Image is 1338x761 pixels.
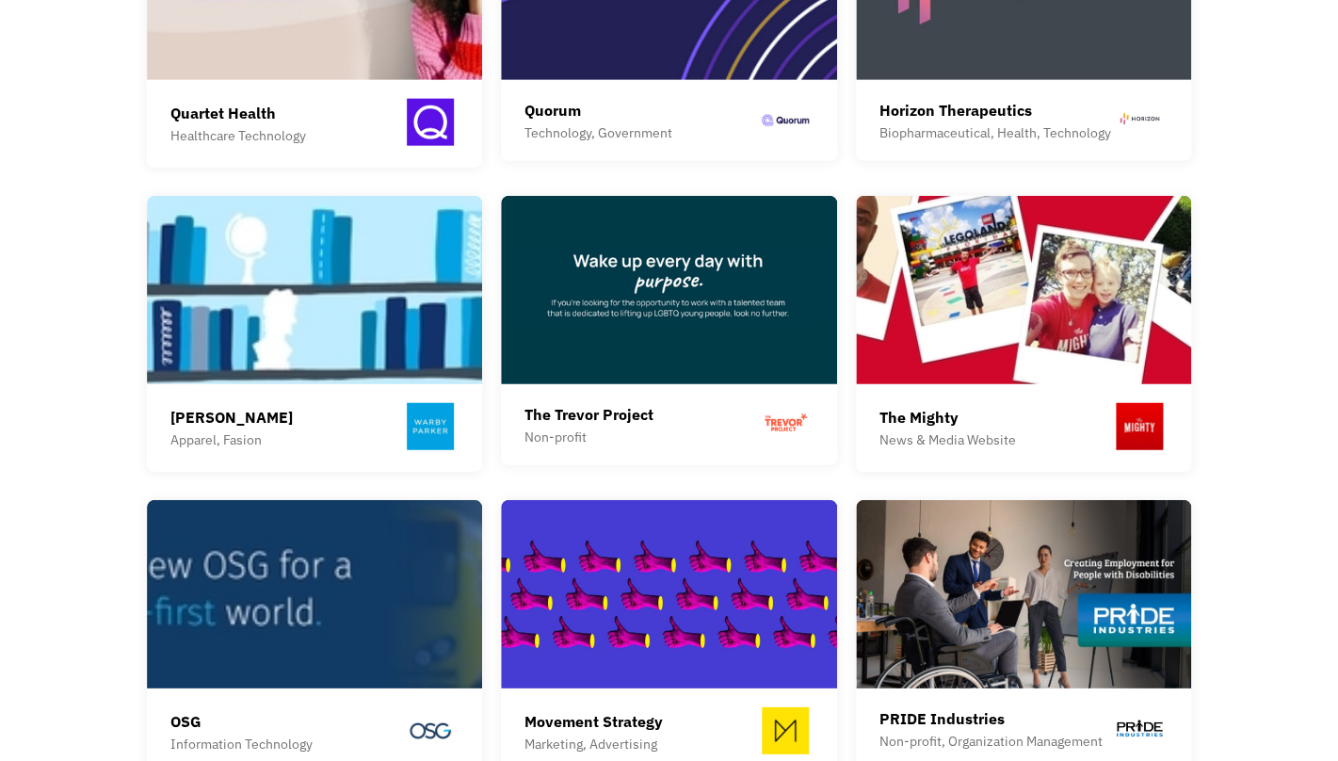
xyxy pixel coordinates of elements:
div: Information Technology [170,733,313,755]
div: Quorum [524,99,672,121]
a: [PERSON_NAME]Apparel, Fasion [147,196,483,472]
div: The Trevor Project [524,403,653,426]
div: Non-profit [524,426,653,448]
div: News & Media Website [879,429,1016,451]
div: Quartet Health [170,102,306,124]
div: Healthcare Technology [170,124,306,147]
a: The MightyNews & Media Website [856,196,1192,472]
div: [PERSON_NAME] [170,406,293,429]
div: Non-profit, Organization Management [879,730,1103,753]
a: The Trevor ProjectNon-profit [501,196,837,465]
div: OSG [170,710,313,733]
div: Movement Strategy [524,710,663,733]
div: Technology, Government [524,121,672,144]
div: PRIDE Industries [879,707,1103,730]
div: Apparel, Fasion [170,429,293,451]
div: Horizon Therapeutics [879,99,1111,121]
div: Marketing, Advertising [524,733,663,755]
div: Biopharmaceutical, Health, Technology [879,121,1111,144]
div: The Mighty [879,406,1016,429]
